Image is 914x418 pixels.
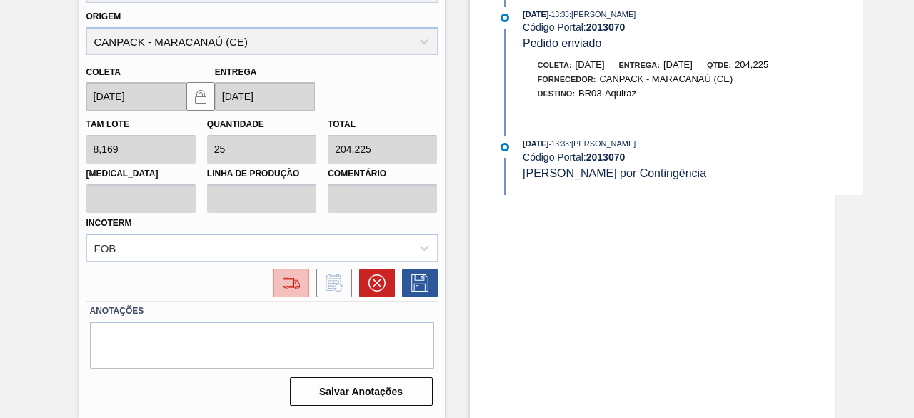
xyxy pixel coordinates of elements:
span: Qtde: [707,61,731,69]
span: Coleta: [538,61,572,69]
label: Tam lote [86,119,129,129]
span: [DATE] [576,59,605,70]
span: Fornecedor: [538,75,596,84]
div: Código Portal: [523,21,862,33]
input: dd/mm/yyyy [215,82,315,111]
strong: 2013070 [586,21,626,33]
span: - 13:33 [549,11,569,19]
label: Quantidade [207,119,264,129]
label: Origem [86,11,121,21]
strong: 2013070 [586,151,626,163]
label: Incoterm [86,218,132,228]
span: Destino: [538,89,576,98]
div: FOB [94,242,116,254]
div: Cancelar pedido [352,269,395,297]
img: atual [501,143,509,151]
label: Entrega [215,67,257,77]
div: Ir para Composição de Carga [266,269,309,297]
div: Informar alteração no pedido [309,269,352,297]
span: [PERSON_NAME] por Contingência [523,167,706,179]
input: dd/mm/yyyy [86,82,186,111]
span: Entrega: [619,61,660,69]
div: Salvar Pedido [395,269,438,297]
span: CANPACK - MARACANAÚ (CE) [599,74,733,84]
span: [DATE] [663,59,693,70]
label: Anotações [90,301,434,322]
span: Pedido enviado [523,37,601,49]
span: : [PERSON_NAME] [569,10,636,19]
button: Salvar Anotações [290,377,433,406]
img: locked [192,88,209,105]
label: Linha de Produção [207,164,316,184]
img: atual [501,14,509,22]
span: [DATE] [523,139,548,148]
label: Comentário [328,164,437,184]
span: - 13:33 [549,140,569,148]
label: Coleta [86,67,121,77]
label: [MEDICAL_DATA] [86,164,196,184]
div: Código Portal: [523,151,862,163]
span: : [PERSON_NAME] [569,139,636,148]
button: locked [186,82,215,111]
span: [DATE] [523,10,548,19]
span: BR03-Aquiraz [578,88,636,99]
span: 204,225 [735,59,768,70]
label: Total [328,119,356,129]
